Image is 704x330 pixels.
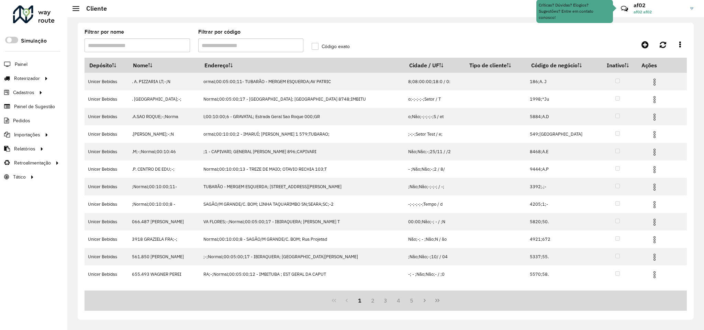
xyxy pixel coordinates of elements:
td: Normal;00:10:00;13 - TREZE DE MAIO; OTAVIO RECHIA 103;T [200,160,405,178]
td: Unicer Bebidas [85,125,128,143]
span: Painel [15,61,27,68]
span: Painel de Sugestão [14,103,55,110]
th: Nome [128,58,200,73]
h2: Cliente [79,5,107,12]
td: 00:00;Não;-; - / ;N [405,213,465,230]
td: 5337;55. [526,248,599,265]
td: 655.493 WAGNER PEREI [128,265,200,283]
td: Unicer Bebidas [85,160,128,178]
td: 186;A. J [526,73,599,90]
td: Unicer Bebidas [85,213,128,230]
th: Depósito [85,58,128,73]
td: 8;08:00:00;18:0 / 0: [405,73,465,90]
td: 5820;50. [526,213,599,230]
td: Unicer Bebidas [85,143,128,160]
span: Importações [14,131,40,138]
span: Pedidos [13,117,30,124]
td: 5884;A.D [526,108,599,125]
td: Não;Não;-;25/11 / /2 [405,143,465,160]
button: 1 [353,294,366,307]
label: Simulação [21,37,47,45]
td: ;Normal;00:10:00;8 - [128,195,200,213]
td: VA FLORES;-;Normal;00:05:00;17 - IBIRAQUERA; [PERSON_NAME] T [200,213,405,230]
td: . [GEOGRAPHIC_DATA];-; [128,90,200,108]
h3: af02 [634,2,685,9]
td: 549;[GEOGRAPHIC_DATA] [526,125,599,143]
label: Código exato [312,43,350,50]
button: 5 [405,294,418,307]
button: Next Page [418,294,431,307]
td: ormal;00:05:00;11- TUBARÃO - MERGEM ESQUERDA;AV PATRIC [200,73,405,90]
span: Cadastros [13,89,34,96]
span: af02 af02 [634,9,685,15]
td: Unicer Bebidas [85,90,128,108]
td: ;Não;Não;-;10/ / 04 [405,248,465,265]
td: RA;-;Normal;00:05:00;12 - IMBITUBA ; EST GERAL DA CAPUT [200,265,405,283]
td: o;Não;-;-;-;-;S / et [405,108,465,125]
td: -;-;-;-;-;Tempo / d [405,195,465,213]
td: 561.850 [PERSON_NAME] [128,248,200,265]
label: Filtrar por código [198,28,241,36]
button: 4 [392,294,405,307]
td: 9444;A.P [526,160,599,178]
td: TUBARÃO - MERGEM ESQUERDA; [STREET_ADDRESS][PERSON_NAME] [200,178,405,195]
td: o;-;-;-;-;Setor / T [405,90,465,108]
td: . A. PIZZARIA LT;-;N [128,73,200,90]
td: 066.487 [PERSON_NAME] [128,213,200,230]
td: .P. CENTRO DE EDU;-; [128,160,200,178]
td: ;-;Normal;00:05:00;17 - IBIRAQUERA; [GEOGRAPHIC_DATA][PERSON_NAME] [200,248,405,265]
td: Não;-; - ;Não;N / ão [405,230,465,248]
th: Endereço [200,58,405,73]
th: Ações [637,58,678,72]
td: Unicer Bebidas [85,178,128,195]
td: l;00:10:00;6 - GRAVATAL; Estrada Geral Sao Roque 000;GR [200,108,405,125]
td: Unicer Bebidas [85,248,128,265]
td: 3918 GRAZIELA FRA;-; [128,230,200,248]
td: ;Normal;00:10:00;11- [128,178,200,195]
td: Normal;00:05:00;17 - [GEOGRAPHIC_DATA]; [GEOGRAPHIC_DATA] 8748;IMBITU [200,90,405,108]
td: 4205;1;- [526,195,599,213]
td: Unicer Bebidas [85,195,128,213]
td: .[PERSON_NAME];-;N [128,125,200,143]
td: - ;Não;Não;-;2 / 8/ [405,160,465,178]
button: 3 [379,294,392,307]
td: ;1 - CAPIVARI; GENERAL [PERSON_NAME] 896;CAPIVARI [200,143,405,160]
td: ;-;-;Setor Test / e; [405,125,465,143]
th: Tipo de cliente [465,58,526,73]
td: ormal;00:10:00;2 - IMARUÍ; [PERSON_NAME] 1 579;TUBARAO; [200,125,405,143]
span: Tático [13,173,26,181]
span: Retroalimentação [14,159,51,167]
td: .M;-;Normal;00:10:46 [128,143,200,160]
td: 1998;*Ju [526,90,599,108]
button: 2 [366,294,379,307]
a: Contato Rápido [617,1,632,16]
th: Cidade / UF [405,58,465,73]
span: Relatórios [14,145,35,152]
button: Last Page [431,294,444,307]
td: Unicer Bebidas [85,265,128,283]
td: SAGÃO/M GRANDE/C. BOM; LINHA TAQUARIMBO SN;SEARA;SC;-2 [200,195,405,213]
td: ;Não;Não;-;-;-; / -; [405,178,465,195]
th: Inativo [599,58,637,73]
th: Código de negócio [526,58,599,73]
td: -; - ;Não;Não;- / ;0 [405,265,465,283]
td: .A.SAO ROQUE;-;Norma [128,108,200,125]
div: Críticas? Dúvidas? Elogios? Sugestões? Entre em contato conosco! [539,2,611,21]
td: Normal;00:10:00;8 - SAGÃO/M GRANDE/C. BOM; Rua Projetad [200,230,405,248]
td: 3392;.;- [526,178,599,195]
td: 4921;672 [526,230,599,248]
td: 5570;58. [526,265,599,283]
td: 8468;A.E [526,143,599,160]
td: Unicer Bebidas [85,108,128,125]
label: Filtrar por nome [85,28,124,36]
td: Unicer Bebidas [85,230,128,248]
span: Roteirizador [14,75,40,82]
td: Unicer Bebidas [85,73,128,90]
